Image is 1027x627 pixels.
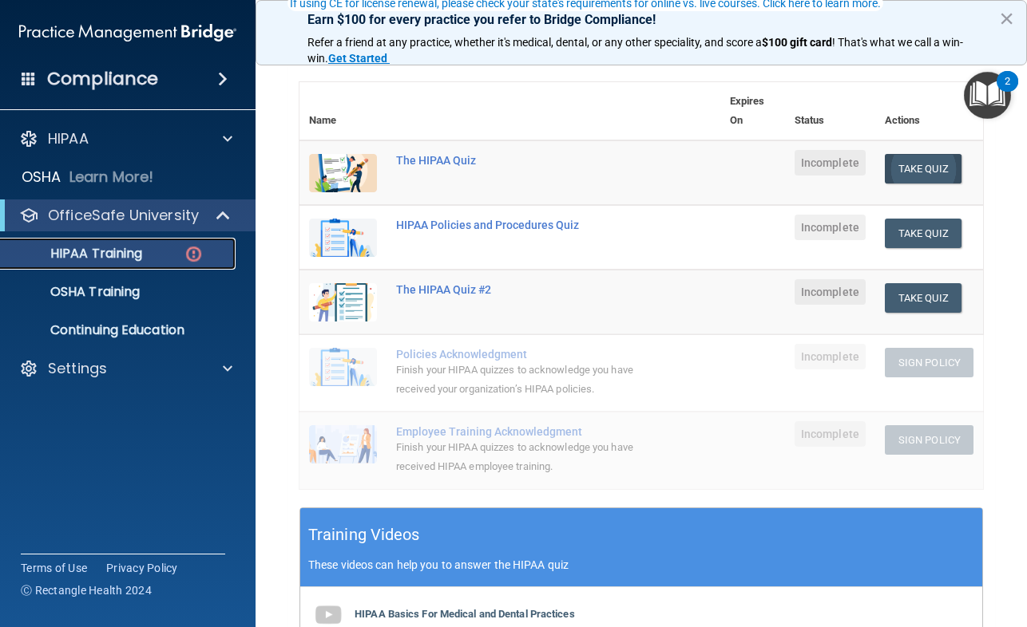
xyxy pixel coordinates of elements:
[396,438,640,476] div: Finish your HIPAA quizzes to acknowledge you have received HIPAA employee training.
[299,82,387,140] th: Name
[396,348,640,361] div: Policies Acknowledgment
[328,52,390,65] a: Get Started
[999,6,1014,31] button: Close
[48,359,107,378] p: Settings
[964,72,1011,119] button: Open Resource Center, 2 new notifications
[885,154,962,183] button: Take Quiz
[48,206,199,225] p: OfficeSafe University
[885,425,973,455] button: Sign Policy
[795,150,866,175] span: Incomplete
[184,244,204,264] img: danger-circle.6113f641.png
[308,521,420,549] h5: Training Videos
[10,284,140,300] p: OSHA Training
[19,129,232,148] a: HIPAA
[396,283,640,296] div: The HIPAA Quiz #2
[10,246,142,262] p: HIPAA Training
[19,17,236,49] img: PMB logo
[885,348,973,377] button: Sign Policy
[307,36,762,49] span: Refer a friend at any practice, whether it's medical, dental, or any other speciality, and score a
[396,425,640,438] div: Employee Training Acknowledgment
[19,206,232,225] a: OfficeSafe University
[885,283,962,313] button: Take Quiz
[355,608,575,620] b: HIPAA Basics For Medical and Dental Practices
[48,129,89,148] p: HIPAA
[21,582,152,598] span: Ⓒ Rectangle Health 2024
[795,344,866,369] span: Incomplete
[795,279,866,305] span: Incomplete
[21,560,87,576] a: Terms of Use
[308,558,974,571] p: These videos can help you to answer the HIPAA quiz
[19,359,232,378] a: Settings
[396,361,640,399] div: Finish your HIPAA quizzes to acknowledge you have received your organization’s HIPAA policies.
[47,68,158,90] h4: Compliance
[10,322,228,338] p: Continuing Education
[875,82,983,140] th: Actions
[307,36,963,65] span: ! That's what we call a win-win.
[785,82,875,140] th: Status
[396,219,640,231] div: HIPAA Policies and Procedures Quiz
[328,52,387,65] strong: Get Started
[795,421,866,447] span: Incomplete
[1005,81,1010,102] div: 2
[307,12,975,27] p: Earn $100 for every practice you refer to Bridge Compliance!
[762,36,832,49] strong: $100 gift card
[22,168,61,187] p: OSHA
[396,154,640,167] div: The HIPAA Quiz
[106,560,178,576] a: Privacy Policy
[720,82,785,140] th: Expires On
[69,168,154,187] p: Learn More!
[795,215,866,240] span: Incomplete
[885,219,962,248] button: Take Quiz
